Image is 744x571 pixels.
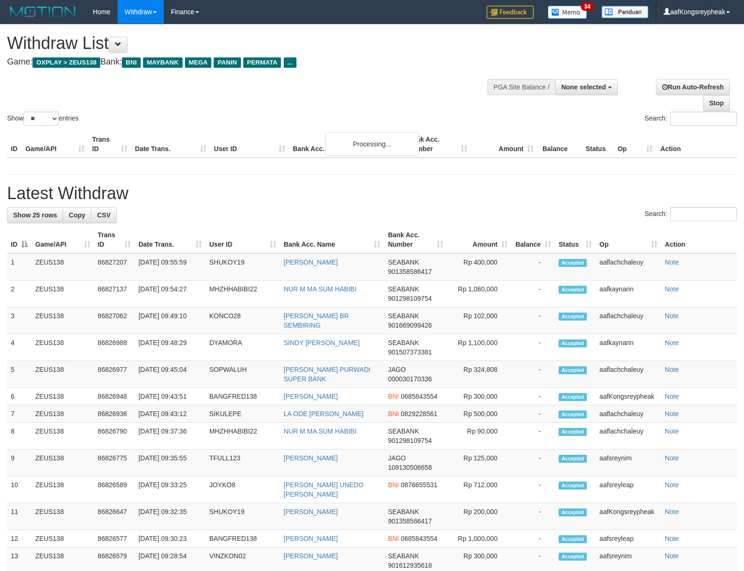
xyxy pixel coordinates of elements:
[7,423,32,450] td: 8
[596,476,661,503] td: aafsreyleap
[7,476,32,503] td: 10
[32,57,100,68] span: OXPLAY > ZEUS138
[135,476,206,503] td: [DATE] 09:33:25
[32,450,94,476] td: ZEUS138
[289,131,404,158] th: Bank Acc. Name
[488,79,555,95] div: PGA Site Balance /
[13,211,57,219] span: Show 25 rows
[665,481,679,489] a: Note
[447,307,512,334] td: Rp 102,000
[284,393,338,400] a: [PERSON_NAME]
[206,476,280,503] td: JOYKO8
[559,455,587,463] span: Accepted
[401,481,438,489] span: Copy 0876655531 to clipboard
[284,285,357,293] a: NUR M MA SUM HABIBI
[32,405,94,423] td: ZEUS138
[596,388,661,405] td: aafKongsreypheak
[388,535,399,542] span: BNI
[94,503,135,530] td: 86826647
[388,464,432,471] span: Copy 109130506658 to clipboard
[7,503,32,530] td: 11
[206,361,280,388] td: SOPWALUH
[665,410,679,418] a: Note
[94,476,135,503] td: 86826589
[656,79,730,95] a: Run Auto-Refresh
[32,503,94,530] td: ZEUS138
[401,393,438,400] span: Copy 0685843554 to clipboard
[7,530,32,547] td: 12
[596,503,661,530] td: aafKongsreypheak
[645,112,737,126] label: Search:
[32,226,94,253] th: Game/API: activate to sort column ascending
[280,226,384,253] th: Bank Acc. Name: activate to sort column ascending
[447,388,512,405] td: Rp 300,000
[582,131,614,158] th: Status
[135,334,206,361] td: [DATE] 09:48:29
[665,258,679,266] a: Note
[596,405,661,423] td: aaflachchaleuy
[559,410,587,418] span: Accepted
[284,366,370,383] a: [PERSON_NAME] PURWADI SUPER BANK
[388,295,432,302] span: Copy 901298109754 to clipboard
[388,285,419,293] span: SEABANK
[284,427,357,435] a: NUR M MA SUM HABIBI
[388,410,399,418] span: BNI
[7,388,32,405] td: 6
[32,388,94,405] td: ZEUS138
[7,57,487,67] h4: Game: Bank:
[665,366,679,373] a: Note
[135,423,206,450] td: [DATE] 09:37:36
[512,253,555,281] td: -
[512,450,555,476] td: -
[7,131,22,158] th: ID
[7,307,32,334] td: 3
[284,339,360,346] a: SINDY [PERSON_NAME]
[665,508,679,515] a: Note
[206,405,280,423] td: SIKULEPE
[555,79,618,95] button: None selected
[24,112,59,126] select: Showentries
[284,552,338,560] a: [PERSON_NAME]
[94,334,135,361] td: 86826988
[284,57,296,68] span: ...
[94,226,135,253] th: Trans ID: activate to sort column ascending
[284,312,349,329] a: [PERSON_NAME] BR SEMBIRING
[601,6,648,18] img: panduan.png
[388,427,419,435] span: SEABANK
[512,281,555,307] td: -
[32,361,94,388] td: ZEUS138
[665,552,679,560] a: Note
[512,334,555,361] td: -
[97,211,111,219] span: CSV
[388,562,432,569] span: Copy 901612935618 to clipboard
[661,226,737,253] th: Action
[512,530,555,547] td: -
[559,482,587,490] span: Accepted
[7,281,32,307] td: 2
[7,450,32,476] td: 9
[94,405,135,423] td: 86826936
[645,207,737,221] label: Search:
[596,450,661,476] td: aafsreynim
[665,285,679,293] a: Note
[135,226,206,253] th: Date Trans.: activate to sort column ascending
[388,339,419,346] span: SEABANK
[670,112,737,126] input: Search:
[559,259,587,267] span: Accepted
[665,454,679,462] a: Note
[447,530,512,547] td: Rp 1,000,000
[596,423,661,450] td: aaflachchaleuy
[7,405,32,423] td: 7
[131,131,210,158] th: Date Trans.
[388,393,399,400] span: BNI
[559,339,587,347] span: Accepted
[69,211,85,219] span: Copy
[7,226,32,253] th: ID: activate to sort column descending
[665,427,679,435] a: Note
[94,307,135,334] td: 86827062
[135,361,206,388] td: [DATE] 09:45:04
[88,131,131,158] th: Trans ID
[206,388,280,405] td: BANGFRED138
[206,503,280,530] td: SHUKOY19
[135,253,206,281] td: [DATE] 09:55:59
